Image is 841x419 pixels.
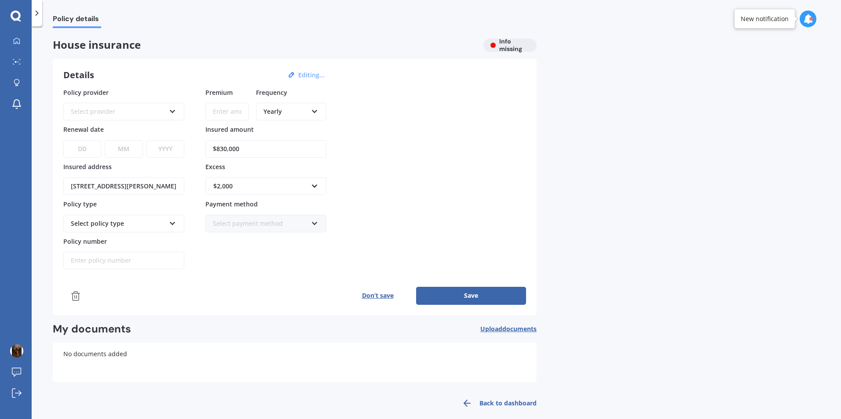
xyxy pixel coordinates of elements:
div: No documents added [53,343,537,382]
span: Excess [205,163,225,171]
span: Upload [480,325,537,332]
div: Yearly [263,107,307,116]
div: Select policy type [71,219,165,228]
span: Frequency [256,88,287,96]
button: Save [416,287,526,304]
input: Enter amount [205,140,326,158]
span: Policy type [63,200,97,208]
button: Editing... [296,71,327,79]
button: Uploaddocuments [480,322,537,336]
div: Select provider [71,107,165,116]
span: Payment method [205,200,258,208]
input: Enter amount [205,103,249,120]
h3: Details [63,69,94,81]
span: Policy number [63,237,107,245]
span: Insured address [63,163,112,171]
span: Insured amount [205,125,254,134]
h2: My documents [53,322,131,336]
div: New notification [741,14,789,23]
img: ACg8ocKYaQ83b_HXkHP25QO26vZAkZckLnuH09n9eQvMPylK2vW2OQs=s96-c [10,344,23,358]
span: Policy details [53,14,101,26]
div: Select payment method [213,219,307,228]
span: House insurance [53,39,476,51]
input: Enter address [63,177,184,195]
button: Don’t save [339,287,416,304]
div: $2,000 [213,181,308,191]
span: documents [502,325,537,333]
a: Back to dashboard [457,393,537,414]
span: Renewal date [63,125,104,134]
span: Policy provider [63,88,109,96]
input: Enter policy number [63,252,184,269]
span: Premium [205,88,233,96]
